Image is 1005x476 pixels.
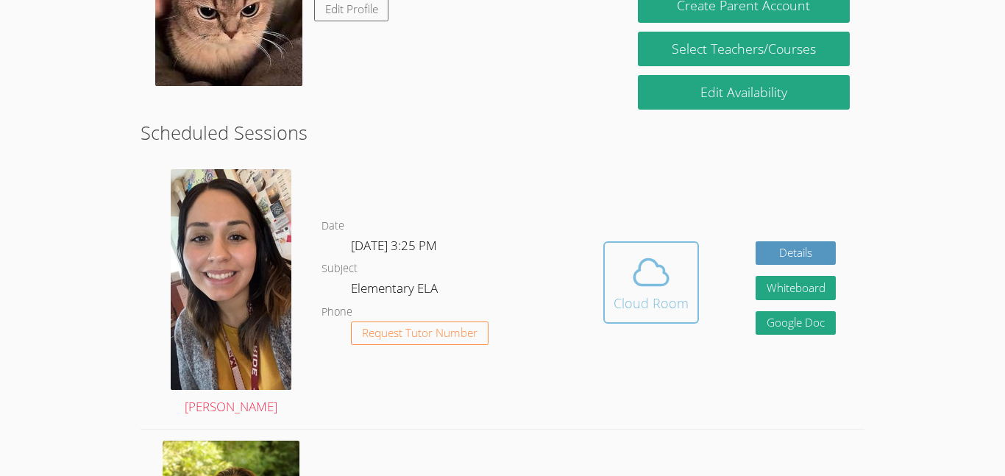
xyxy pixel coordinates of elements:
button: Request Tutor Number [351,322,489,346]
a: Google Doc [756,311,837,335]
img: avatar.png [171,169,291,390]
button: Cloud Room [603,241,699,324]
button: Whiteboard [756,276,837,300]
dt: Phone [322,303,352,322]
dt: Subject [322,260,358,278]
a: Edit Availability [638,75,850,110]
div: Cloud Room [614,293,689,313]
dd: Elementary ELA [351,278,441,303]
span: Request Tutor Number [362,327,477,338]
a: [PERSON_NAME] [171,169,291,418]
h2: Scheduled Sessions [141,118,864,146]
dt: Date [322,217,344,235]
span: [DATE] 3:25 PM [351,237,437,254]
a: Details [756,241,837,266]
a: Select Teachers/Courses [638,32,850,66]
